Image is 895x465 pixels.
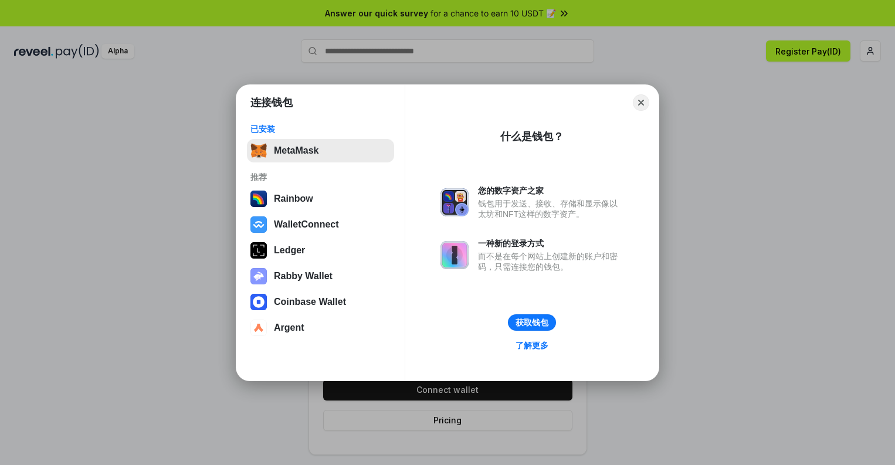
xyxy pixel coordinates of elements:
img: svg+xml,%3Csvg%20width%3D%22120%22%20height%3D%22120%22%20viewBox%3D%220%200%20120%20120%22%20fil... [250,191,267,207]
div: 获取钱包 [516,317,548,328]
div: 推荐 [250,172,391,182]
div: Ledger [274,245,305,256]
img: svg+xml,%3Csvg%20xmlns%3D%22http%3A%2F%2Fwww.w3.org%2F2000%2Fsvg%22%20width%3D%2228%22%20height%3... [250,242,267,259]
div: Argent [274,323,304,333]
div: 您的数字资产之家 [478,185,623,196]
div: WalletConnect [274,219,339,230]
div: 什么是钱包？ [500,130,564,144]
img: svg+xml,%3Csvg%20width%3D%2228%22%20height%3D%2228%22%20viewBox%3D%220%200%2028%2028%22%20fill%3D... [250,294,267,310]
img: svg+xml,%3Csvg%20xmlns%3D%22http%3A%2F%2Fwww.w3.org%2F2000%2Fsvg%22%20fill%3D%22none%22%20viewBox... [440,241,469,269]
button: MetaMask [247,139,394,162]
div: 已安装 [250,124,391,134]
button: Close [633,94,649,111]
button: Argent [247,316,394,340]
a: 了解更多 [508,338,555,353]
div: Coinbase Wallet [274,297,346,307]
div: 了解更多 [516,340,548,351]
div: MetaMask [274,145,318,156]
button: Ledger [247,239,394,262]
img: svg+xml,%3Csvg%20width%3D%2228%22%20height%3D%2228%22%20viewBox%3D%220%200%2028%2028%22%20fill%3D... [250,216,267,233]
img: svg+xml,%3Csvg%20fill%3D%22none%22%20height%3D%2233%22%20viewBox%3D%220%200%2035%2033%22%20width%... [250,142,267,159]
img: svg+xml,%3Csvg%20width%3D%2228%22%20height%3D%2228%22%20viewBox%3D%220%200%2028%2028%22%20fill%3D... [250,320,267,336]
div: 一种新的登录方式 [478,238,623,249]
button: Coinbase Wallet [247,290,394,314]
h1: 连接钱包 [250,96,293,110]
button: Rainbow [247,187,394,211]
div: 而不是在每个网站上创建新的账户和密码，只需连接您的钱包。 [478,251,623,272]
button: WalletConnect [247,213,394,236]
img: svg+xml,%3Csvg%20xmlns%3D%22http%3A%2F%2Fwww.w3.org%2F2000%2Fsvg%22%20fill%3D%22none%22%20viewBox... [440,188,469,216]
div: Rainbow [274,194,313,204]
button: Rabby Wallet [247,264,394,288]
button: 获取钱包 [508,314,556,331]
div: 钱包用于发送、接收、存储和显示像以太坊和NFT这样的数字资产。 [478,198,623,219]
img: svg+xml,%3Csvg%20xmlns%3D%22http%3A%2F%2Fwww.w3.org%2F2000%2Fsvg%22%20fill%3D%22none%22%20viewBox... [250,268,267,284]
div: Rabby Wallet [274,271,333,281]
